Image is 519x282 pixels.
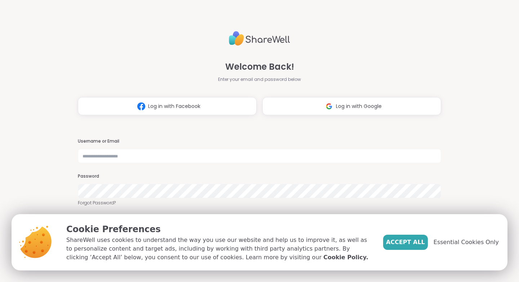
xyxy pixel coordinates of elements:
a: Cookie Policy. [323,253,368,262]
span: Enter your email and password below [218,76,301,83]
span: Welcome Back! [225,60,294,73]
span: Log in with Facebook [148,103,200,110]
a: Forgot Password? [78,200,441,206]
p: ShareWell uses cookies to understand the way you use our website and help us to improve it, as we... [66,236,372,262]
span: Log in with Google [336,103,382,110]
img: ShareWell Logomark [322,100,336,113]
h3: Password [78,173,441,179]
img: ShareWell Logo [229,28,290,49]
span: Essential Cookies Only [434,238,499,247]
img: ShareWell Logomark [134,100,148,113]
span: Accept All [386,238,425,247]
button: Accept All [383,235,428,250]
button: Log in with Google [262,97,441,115]
button: Log in with Facebook [78,97,257,115]
h3: Username or Email [78,138,441,144]
p: Cookie Preferences [66,223,372,236]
